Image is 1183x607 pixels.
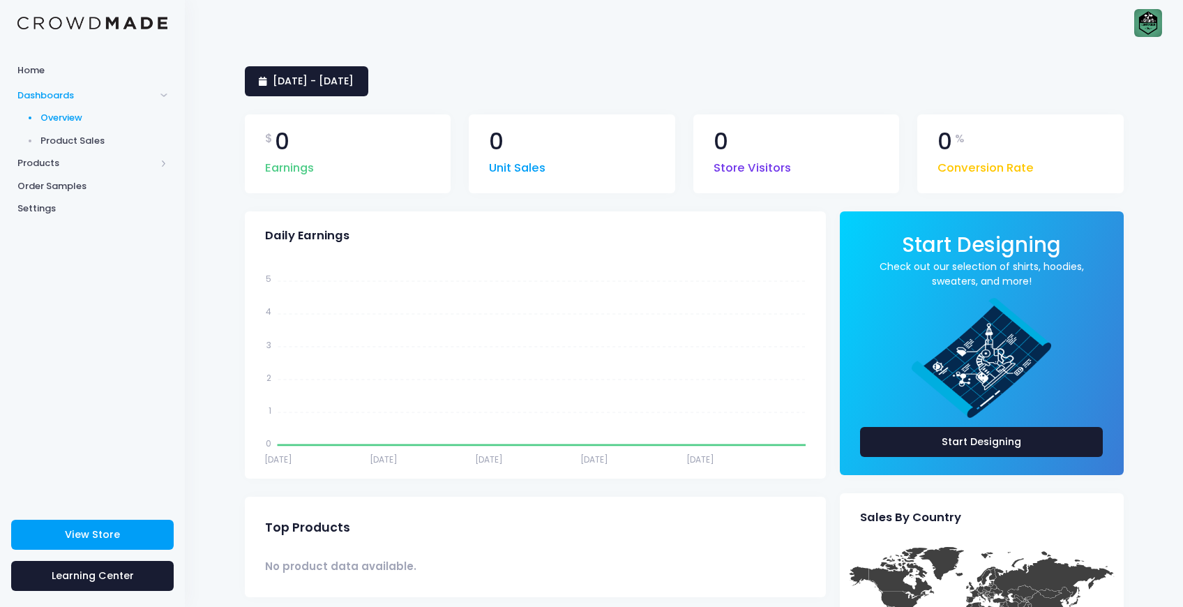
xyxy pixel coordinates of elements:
[40,134,168,148] span: Product Sales
[937,153,1034,177] span: Conversion Rate
[17,156,156,170] span: Products
[264,454,292,465] tspan: [DATE]
[265,559,416,574] span: No product data available.
[265,153,314,177] span: Earnings
[17,89,156,103] span: Dashboards
[273,74,354,88] span: [DATE] - [DATE]
[17,63,167,77] span: Home
[17,179,167,193] span: Order Samples
[275,130,289,153] span: 0
[40,111,168,125] span: Overview
[265,437,271,449] tspan: 0
[937,130,952,153] span: 0
[268,404,271,416] tspan: 1
[686,454,714,465] tspan: [DATE]
[245,66,368,96] a: [DATE] - [DATE]
[52,569,134,583] span: Learning Center
[265,229,349,243] span: Daily Earnings
[17,202,167,216] span: Settings
[580,454,608,465] tspan: [DATE]
[475,454,503,465] tspan: [DATE]
[265,130,273,147] span: $
[11,561,174,591] a: Learning Center
[714,153,791,177] span: Store Visitors
[369,454,397,465] tspan: [DATE]
[860,511,961,525] span: Sales By Country
[902,230,1061,259] span: Start Designing
[902,242,1061,255] a: Start Designing
[65,527,120,541] span: View Store
[11,520,174,550] a: View Store
[489,130,504,153] span: 0
[266,371,271,383] tspan: 2
[1134,9,1162,37] img: User
[955,130,965,147] span: %
[860,427,1103,457] a: Start Designing
[265,306,271,317] tspan: 4
[266,338,271,350] tspan: 3
[714,130,728,153] span: 0
[265,273,271,285] tspan: 5
[489,153,545,177] span: Unit Sales
[17,17,167,30] img: Logo
[265,520,350,535] span: Top Products
[860,260,1103,289] a: Check out our selection of shirts, hoodies, sweaters, and more!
